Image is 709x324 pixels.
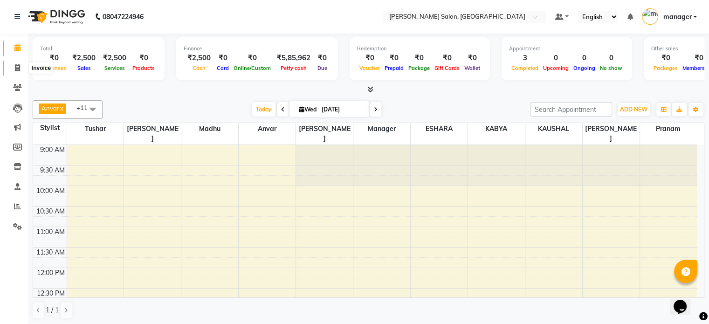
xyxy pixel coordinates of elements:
[34,207,67,216] div: 10:30 AM
[38,165,67,175] div: 9:30 AM
[651,53,680,63] div: ₹0
[462,65,482,71] span: Wallet
[239,123,296,135] span: Anvar
[319,103,365,117] input: 2025-09-03
[509,53,541,63] div: 3
[541,65,571,71] span: Upcoming
[34,227,67,237] div: 11:00 AM
[38,145,67,155] div: 9:00 AM
[382,65,406,71] span: Prepaid
[35,268,67,278] div: 12:00 PM
[231,65,273,71] span: Online/Custom
[583,123,640,145] span: [PERSON_NAME]
[642,8,658,25] img: manager
[315,65,330,71] span: Due
[59,104,63,112] a: x
[252,102,275,117] span: Today
[353,123,410,135] span: manager
[273,53,314,63] div: ₹5,85,962
[411,123,468,135] span: ESHARA
[103,4,144,30] b: 08047224946
[432,65,462,71] span: Gift Cards
[29,62,53,74] div: Invoice
[296,123,353,145] span: [PERSON_NAME]
[382,53,406,63] div: ₹0
[33,123,67,133] div: Stylist
[406,53,432,63] div: ₹0
[99,53,130,63] div: ₹2,500
[663,12,691,22] span: manager
[184,45,330,53] div: Finance
[571,65,598,71] span: Ongoing
[468,123,525,135] span: KABYA
[571,53,598,63] div: 0
[130,65,157,71] span: Products
[462,53,482,63] div: ₹0
[41,104,59,112] span: Anvar
[75,65,93,71] span: Sales
[357,53,382,63] div: ₹0
[640,123,697,135] span: pranam
[541,53,571,63] div: 0
[618,103,650,116] button: ADD NEW
[670,287,700,315] iframe: chat widget
[214,65,231,71] span: Card
[314,53,330,63] div: ₹0
[297,106,319,113] span: Wed
[406,65,432,71] span: Package
[34,186,67,196] div: 10:00 AM
[598,65,625,71] span: No show
[46,305,59,315] span: 1 / 1
[190,65,208,71] span: Cash
[651,65,680,71] span: Packages
[69,53,99,63] div: ₹2,500
[357,65,382,71] span: Voucher
[620,106,647,113] span: ADD NEW
[67,123,124,135] span: Tushar
[357,45,482,53] div: Redemption
[40,53,69,63] div: ₹0
[509,65,541,71] span: Completed
[214,53,231,63] div: ₹0
[102,65,127,71] span: Services
[40,45,157,53] div: Total
[278,65,309,71] span: Petty cash
[35,289,67,298] div: 12:30 PM
[124,123,181,145] span: [PERSON_NAME]
[432,53,462,63] div: ₹0
[598,53,625,63] div: 0
[24,4,88,30] img: logo
[509,45,625,53] div: Appointment
[76,104,95,111] span: +11
[231,53,273,63] div: ₹0
[130,53,157,63] div: ₹0
[34,248,67,257] div: 11:30 AM
[525,123,582,135] span: KAUSHAL
[530,102,612,117] input: Search Appointment
[184,53,214,63] div: ₹2,500
[181,123,238,135] span: Madhu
